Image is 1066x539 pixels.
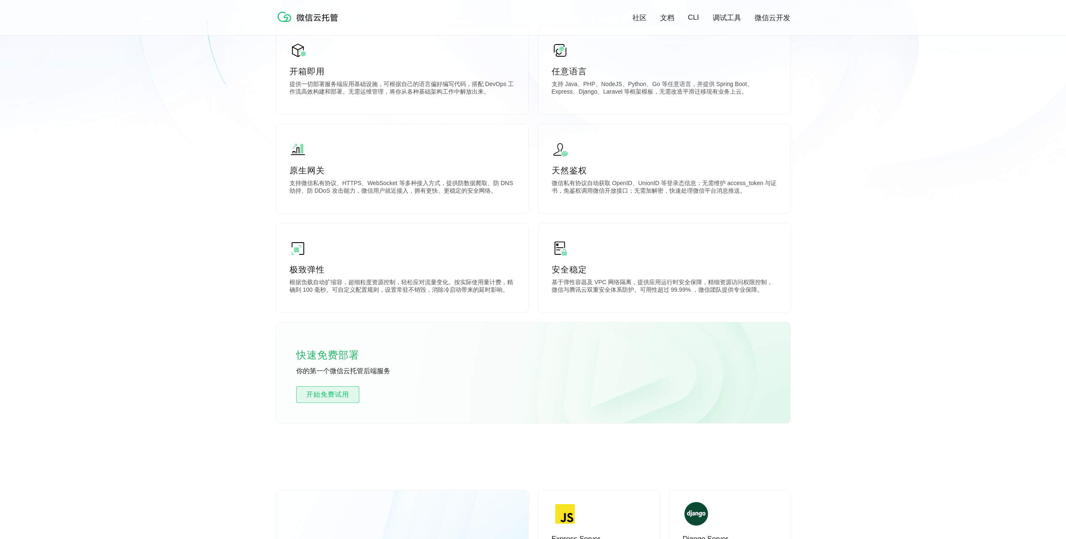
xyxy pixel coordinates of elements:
p: 你的第一个微信云托管后端服务 [296,367,422,376]
span: 开始免费试用 [297,390,359,400]
a: 文档 [660,13,674,23]
p: 任意语言 [552,65,777,77]
p: 基于弹性容器及 VPC 网络隔离，提供应用运行时安全保障，精细资源访问权限控制，微信与腾讯云双重安全体系防护。可用性超过 99.99% ，微信团队提供专业保障。 [552,279,777,296]
a: 社区 [632,13,647,23]
p: 极致弹性 [290,264,515,275]
p: 安全稳定 [552,264,777,275]
a: 微信云开发 [755,13,790,23]
a: CLI [688,13,699,22]
p: 支持微信私有协议、HTTPS、WebSocket 等多种接入方式，提供防数据爬取、防 DNS 劫持、防 DDoS 攻击能力，微信用户就近接入，拥有更快、更稳定的安全网络。 [290,180,515,196]
img: 微信云托管 [276,8,343,25]
p: 支持 Java、PHP、NodeJS、Python、Go 等任意语言，并提供 Spring Boot、Express、Django、Laravel 等框架模板，无需改造平滑迁移现有业务上云。 [552,81,777,97]
p: 微信私有协议自动获取 OpenID、UnionID 等登录态信息；无需维护 access_token 与证书，免鉴权调用微信开放接口；无需加解密，快速处理微信平台消息推送。 [552,180,777,196]
a: 微信云托管 [276,19,343,26]
a: 调试工具 [713,13,741,23]
p: 天然鉴权 [552,165,777,176]
p: 快速免费部署 [296,347,380,364]
p: 根据负载自动扩缩容，超细粒度资源控制，轻松应对流量变化。按实际使用量计费，精确到 100 毫秒。可自定义配置规则，设置常驻不销毁，消除冷启动带来的延时影响。 [290,279,515,296]
p: 提供一切部署服务端应用基础设施，可根据自己的语言偏好编写代码，搭配 DevOps 工作流高效构建和部署。无需运维管理，将你从各种基础架构工作中解放出来。 [290,81,515,97]
p: 开箱即用 [290,65,515,77]
p: 原生网关 [290,165,515,176]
